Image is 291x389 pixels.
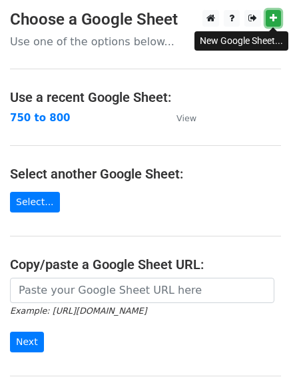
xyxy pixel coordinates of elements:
p: Use one of the options below... [10,35,281,49]
input: Paste your Google Sheet URL here [10,278,274,303]
small: View [176,113,196,123]
h4: Select another Google Sheet: [10,166,281,182]
a: Select... [10,192,60,212]
iframe: Chat Widget [224,325,291,389]
div: New Google Sheet... [194,31,288,51]
a: View [163,112,196,124]
a: 750 to 800 [10,112,71,124]
input: Next [10,332,44,352]
h4: Copy/paste a Google Sheet URL: [10,256,281,272]
small: Example: [URL][DOMAIN_NAME] [10,306,146,316]
h3: Choose a Google Sheet [10,10,281,29]
h4: Use a recent Google Sheet: [10,89,281,105]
